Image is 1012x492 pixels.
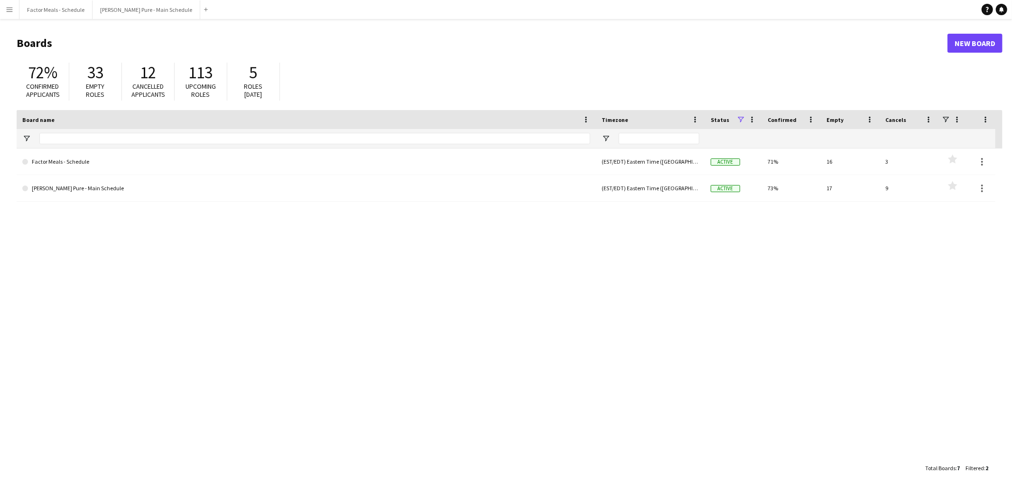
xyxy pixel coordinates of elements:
span: 5 [250,62,258,83]
div: 3 [880,149,938,175]
span: 72% [28,62,57,83]
div: : [925,459,960,477]
div: 16 [821,149,880,175]
button: Open Filter Menu [602,134,610,143]
input: Timezone Filter Input [619,133,699,144]
span: Status [711,116,729,123]
div: (EST/EDT) Eastern Time ([GEOGRAPHIC_DATA] & [GEOGRAPHIC_DATA]) [596,149,705,175]
span: Empty roles [86,82,105,99]
a: New Board [947,34,1003,53]
div: : [966,459,988,477]
span: Empty [826,116,844,123]
span: Board name [22,116,55,123]
span: Cancels [885,116,906,123]
a: Factor Meals - Schedule [22,149,590,175]
span: Upcoming roles [186,82,216,99]
span: Confirmed [768,116,797,123]
button: Factor Meals - Schedule [19,0,93,19]
div: 17 [821,175,880,201]
span: 113 [189,62,213,83]
span: Timezone [602,116,628,123]
span: Roles [DATE] [244,82,263,99]
span: 2 [985,464,988,472]
span: Cancelled applicants [131,82,165,99]
span: 7 [957,464,960,472]
div: (EST/EDT) Eastern Time ([GEOGRAPHIC_DATA] & [GEOGRAPHIC_DATA]) [596,175,705,201]
span: 12 [140,62,156,83]
button: Open Filter Menu [22,134,31,143]
a: [PERSON_NAME] Pure - Main Schedule [22,175,590,202]
button: [PERSON_NAME] Pure - Main Schedule [93,0,200,19]
div: 73% [762,175,821,201]
div: 9 [880,175,938,201]
span: 33 [87,62,103,83]
h1: Boards [17,36,947,50]
span: Confirmed applicants [26,82,60,99]
input: Board name Filter Input [39,133,590,144]
div: 71% [762,149,821,175]
span: Filtered [966,464,984,472]
span: Active [711,158,740,166]
span: Active [711,185,740,192]
span: Total Boards [925,464,956,472]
